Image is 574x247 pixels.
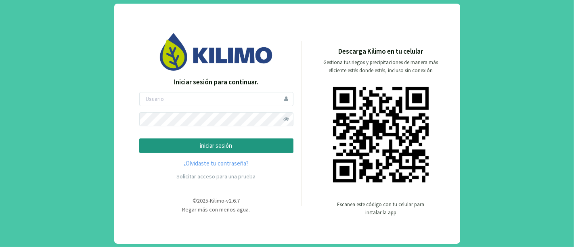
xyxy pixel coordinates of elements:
[146,141,287,151] p: iniciar sesión
[197,197,208,204] span: 2025
[337,201,425,217] p: Escanea este código con tu celular para instalar la app
[139,77,293,88] p: Iniciar sesión para continuar.
[224,197,226,204] span: -
[139,159,293,168] a: ¿Olvidaste tu contraseña?
[319,59,443,75] p: Gestiona tus riegos y precipitaciones de manera más eficiente estés donde estés, incluso sin cone...
[139,138,293,153] button: iniciar sesión
[139,92,293,106] input: Usuario
[182,206,250,213] span: Regar más con menos agua.
[193,197,197,204] span: ©
[333,87,429,182] img: qr code
[208,197,210,204] span: -
[210,197,224,204] span: Kilimo
[226,197,240,204] span: v2.6.7
[160,33,273,71] img: Image
[177,173,256,180] a: Solicitar acceso para una prueba
[339,46,423,57] p: Descarga Kilimo en tu celular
